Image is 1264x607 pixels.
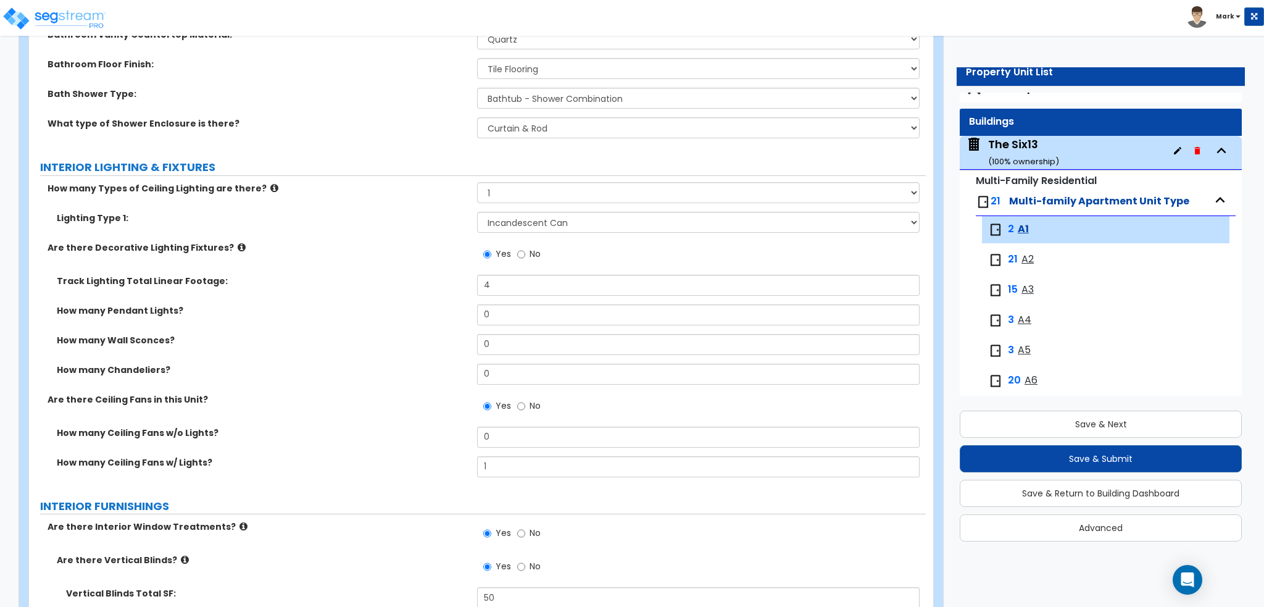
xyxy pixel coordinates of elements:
span: No [530,400,541,412]
img: logo_pro_r.png [2,6,107,31]
img: door.png [988,283,1003,298]
label: INTERIOR FURNISHINGS [40,498,926,514]
input: Yes [483,400,491,413]
span: Yes [496,527,511,539]
i: click for more info! [181,555,189,564]
button: Save & Submit [960,445,1242,472]
img: door.png [988,313,1003,328]
label: How many Ceiling Fans w/o Lights? [57,427,468,439]
span: The Six13 [966,136,1059,168]
label: Are there Vertical Blinds? [57,554,468,566]
label: Are there Interior Window Treatments? [48,521,468,533]
span: Multi-family Apartment Unit Type [1009,194,1189,208]
span: 3 [1008,313,1014,327]
div: Buildings [969,115,1233,129]
img: door.png [988,253,1003,267]
input: No [517,527,525,540]
span: Yes [496,248,511,260]
small: x1 [1097,81,1105,94]
span: A4 [1018,313,1031,327]
button: Advanced [960,514,1242,542]
label: Bath Shower Type: [48,88,468,100]
small: ( 100 % ownership) [988,156,1059,167]
button: Save & Next [960,411,1242,438]
img: door.png [988,374,1003,388]
label: How many Chandeliers? [57,364,468,376]
img: building.svg [966,136,982,153]
div: Open Intercom Messenger [1173,565,1202,595]
span: 21 [991,194,1000,208]
i: click for more info! [270,183,278,193]
span: 2 [1008,222,1014,237]
label: How many Wall Sconces? [57,334,468,346]
span: 3 [1008,343,1014,358]
div: The Six13 [988,136,1059,168]
input: Yes [483,560,491,574]
span: Yes [496,560,511,572]
button: Save & Return to Building Dashboard [960,480,1242,507]
input: No [517,400,525,413]
span: No [530,560,541,572]
span: A1 [1018,222,1029,237]
div: Property Unit List [966,65,1236,80]
label: INTERIOR LIGHTING & FIXTURES [40,159,926,175]
input: Yes [483,527,491,540]
span: 20 [1008,374,1021,388]
label: How many Types of Ceiling Lighting are there? [48,182,468,195]
span: 15 [1008,283,1018,297]
label: How many Pendant Lights? [57,304,468,317]
label: Track Lighting Total Linear Footage: [57,275,468,287]
span: A6 [1025,374,1037,388]
span: Site Improvements [988,79,1105,94]
label: How many Ceiling Fans w/ Lights? [57,456,468,469]
span: No [530,527,541,539]
img: avatar.png [1186,6,1208,28]
b: Mark [1216,12,1234,21]
input: No [517,248,525,261]
img: door.png [988,222,1003,237]
label: What type of Shower Enclosure is there? [48,117,468,130]
label: Are there Ceiling Fans in this Unit? [48,393,468,406]
label: Lighting Type 1: [57,212,468,224]
span: A3 [1021,283,1034,297]
label: Bathroom Floor Finish: [48,58,468,70]
label: Vertical Blinds Total SF: [66,587,468,600]
label: Are there Decorative Lighting Fixtures? [48,241,468,254]
input: Yes [483,248,491,261]
span: No [530,248,541,260]
span: 21 [1008,253,1018,267]
img: door.png [976,195,991,209]
span: Yes [496,400,511,412]
span: A2 [1021,253,1034,267]
i: click for more info! [238,243,246,252]
span: A5 [1018,343,1031,358]
img: door.png [988,343,1003,358]
small: Multi-Family Residential [976,174,1097,188]
i: click for more info! [239,522,247,531]
input: No [517,560,525,574]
